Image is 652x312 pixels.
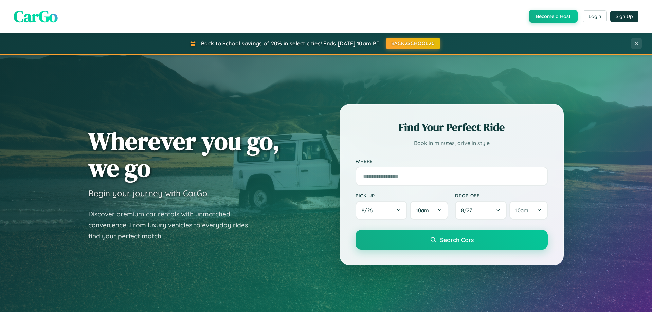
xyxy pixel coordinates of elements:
button: BACK2SCHOOL20 [386,38,440,49]
button: Become a Host [529,10,578,23]
label: Drop-off [455,192,548,198]
button: 8/26 [356,201,407,220]
span: Search Cars [440,236,474,243]
button: Sign Up [610,11,638,22]
button: Login [583,10,607,22]
h3: Begin your journey with CarGo [88,188,207,198]
span: Back to School savings of 20% in select cities! Ends [DATE] 10am PT. [201,40,380,47]
button: 10am [410,201,448,220]
h1: Wherever you go, we go [88,128,280,181]
span: CarGo [14,5,58,27]
span: 10am [416,207,429,214]
span: 10am [515,207,528,214]
label: Where [356,158,548,164]
p: Discover premium car rentals with unmatched convenience. From luxury vehicles to everyday rides, ... [88,208,258,242]
label: Pick-up [356,192,448,198]
span: 8 / 26 [362,207,376,214]
span: 8 / 27 [461,207,475,214]
p: Book in minutes, drive in style [356,138,548,148]
button: 10am [509,201,548,220]
button: 8/27 [455,201,507,220]
button: Search Cars [356,230,548,250]
h2: Find Your Perfect Ride [356,120,548,135]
